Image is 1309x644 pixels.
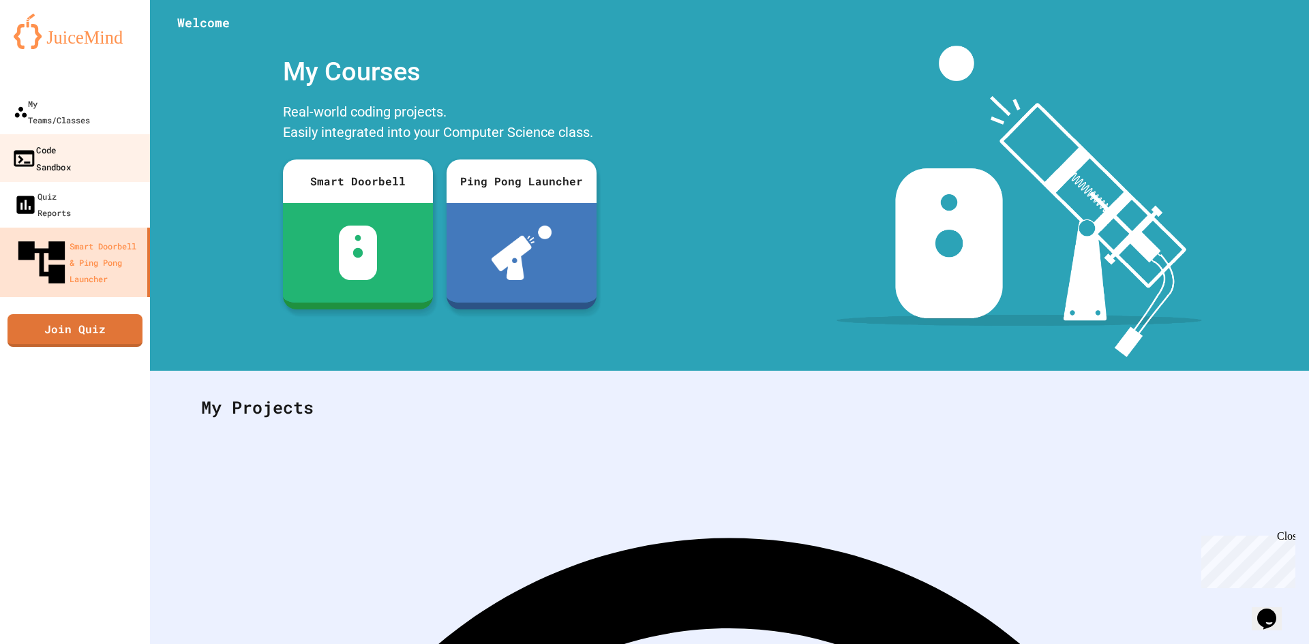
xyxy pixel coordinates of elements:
[14,188,71,221] div: Quiz Reports
[492,226,552,280] img: ppl-with-ball.png
[14,14,136,49] img: logo-orange.svg
[1252,589,1295,630] iframe: chat widget
[283,159,433,203] div: Smart Doorbell
[7,314,142,347] a: Join Quiz
[5,5,94,87] div: Chat with us now!Close
[14,95,90,128] div: My Teams/Classes
[12,141,71,174] div: Code Sandbox
[1196,530,1295,588] iframe: chat widget
[276,98,603,149] div: Real-world coding projects. Easily integrated into your Computer Science class.
[276,46,603,98] div: My Courses
[187,381,1272,434] div: My Projects
[339,226,378,280] img: sdb-white.svg
[837,46,1202,357] img: banner-image-my-projects.png
[14,234,142,290] div: Smart Doorbell & Ping Pong Launcher
[447,159,597,203] div: Ping Pong Launcher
